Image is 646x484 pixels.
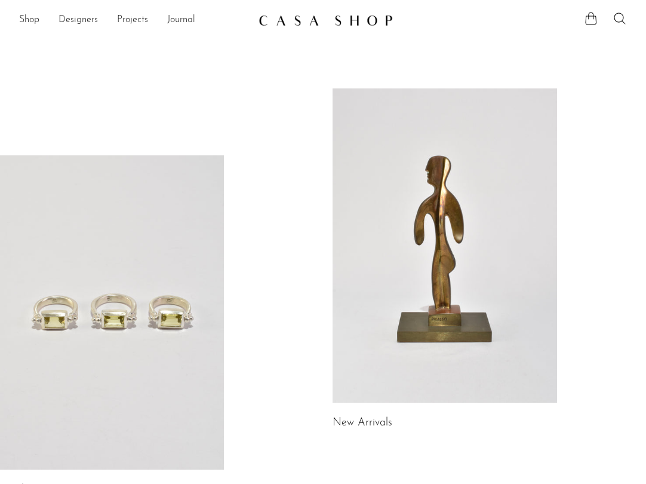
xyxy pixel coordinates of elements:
[59,13,98,28] a: Designers
[333,418,392,428] a: New Arrivals
[167,13,195,28] a: Journal
[19,10,249,30] nav: Desktop navigation
[19,13,39,28] a: Shop
[117,13,148,28] a: Projects
[19,10,249,30] ul: NEW HEADER MENU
